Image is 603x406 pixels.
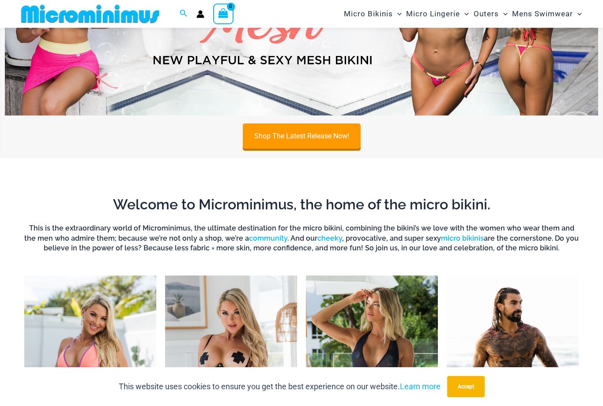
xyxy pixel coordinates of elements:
a: micro bikinis [441,234,484,242]
h6: This is the extraordinary world of Microminimus, the ultimate destination for the micro bikini, c... [24,223,579,253]
span: Menu Toggle [393,3,402,25]
span: Micro Bikinis [344,3,393,25]
span: Menu Toggle [460,3,469,25]
a: Micro BikinisMenu ToggleMenu Toggle [342,3,404,25]
a: Mens SwimwearMenu ToggleMenu Toggle [510,3,584,25]
nav: Site Navigation [340,1,585,26]
img: MM SHOP LOGO FLAT [18,4,163,24]
a: Micro LingerieMenu ToggleMenu Toggle [404,3,471,25]
a: Shop The Latest Release Now! [243,123,361,149]
span: Micro Lingerie [406,3,460,25]
span: Menu Toggle [573,3,582,25]
span: Menu Toggle [499,3,508,25]
p: This website uses cookies to ensure you get the best experience on our website. [119,380,441,393]
a: Account icon link [196,10,204,18]
h2: Welcome to Microminimus, the home of the micro bikini. [24,195,579,214]
a: OutersMenu ToggleMenu Toggle [471,3,510,25]
span: Mens Swimwear [512,3,573,25]
a: View Shopping Cart, empty [213,4,234,24]
a: Learn more [400,382,441,391]
a: community [249,234,287,242]
button: Accept [447,376,485,397]
span: Outers [474,3,499,25]
a: Search icon link [180,8,188,19]
a: cheeky [317,234,342,242]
